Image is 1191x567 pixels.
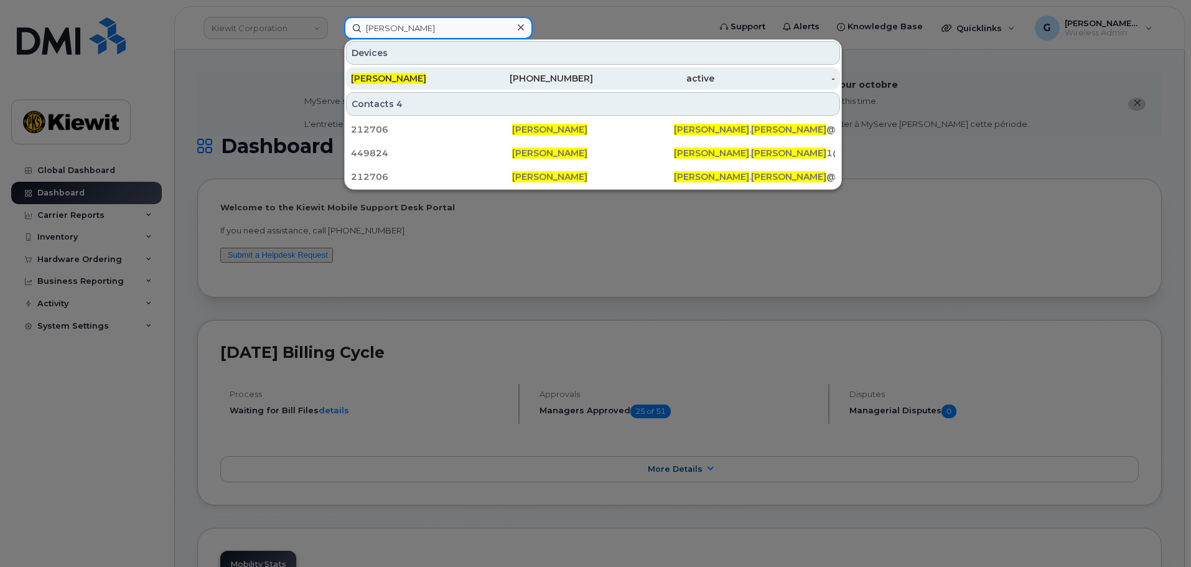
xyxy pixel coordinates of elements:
div: Contacts [346,92,840,116]
span: [PERSON_NAME] [674,124,749,135]
a: 212706[PERSON_NAME][PERSON_NAME].[PERSON_NAME]@[PERSON_NAME][DOMAIN_NAME] [346,118,840,141]
span: [PERSON_NAME] [751,148,826,159]
div: 212706 [351,171,512,183]
div: 449824 [351,147,512,159]
div: Devices [346,41,840,65]
div: . @[PERSON_NAME][DOMAIN_NAME] [674,171,835,183]
div: [PHONE_NUMBER] [472,72,594,85]
a: 212706[PERSON_NAME][PERSON_NAME].[PERSON_NAME]@[PERSON_NAME][DOMAIN_NAME] [346,166,840,188]
div: . 1@[PERSON_NAME][DOMAIN_NAME] [674,147,835,159]
a: 449824[PERSON_NAME][PERSON_NAME].[PERSON_NAME]1@[PERSON_NAME][DOMAIN_NAME] [346,142,840,164]
a: [PERSON_NAME][PHONE_NUMBER]active- [346,67,840,90]
span: [PERSON_NAME] [751,124,826,135]
div: 212706 [351,123,512,136]
span: 4 [396,98,403,110]
div: active [593,72,714,85]
span: [PERSON_NAME] [751,171,826,182]
span: [PERSON_NAME] [512,148,587,159]
span: [PERSON_NAME] [674,148,749,159]
span: [PERSON_NAME] [674,171,749,182]
div: . @[PERSON_NAME][DOMAIN_NAME] [674,123,835,136]
div: - [714,72,836,85]
span: [PERSON_NAME] [512,171,587,182]
iframe: Messenger Launcher [1137,513,1182,558]
span: [PERSON_NAME] [512,124,587,135]
span: [PERSON_NAME] [351,73,426,84]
